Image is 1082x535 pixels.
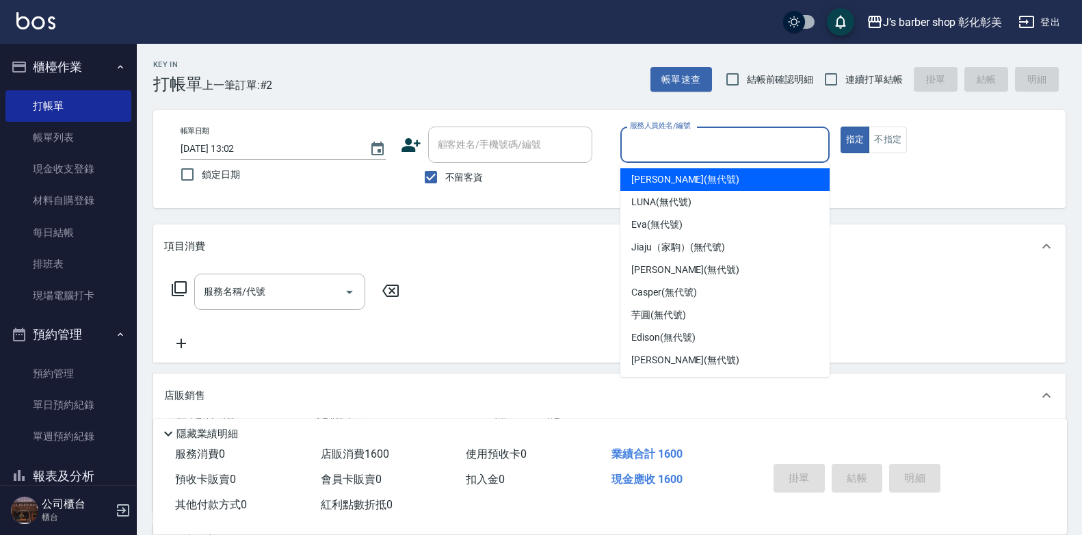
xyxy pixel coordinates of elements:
span: 鎖定日期 [202,168,240,182]
h5: 公司櫃台 [42,497,111,511]
p: 店販銷售 [164,389,205,403]
span: 業績合計 1600 [611,447,683,460]
button: 預約管理 [5,317,131,352]
p: 項目消費 [164,239,205,254]
input: YYYY/MM/DD hh:mm [181,138,356,160]
h3: 打帳單 [153,75,202,94]
span: LUNA (無代號) [631,195,691,209]
img: Logo [16,12,55,29]
a: 預約管理 [5,358,131,389]
button: Choose date, selected date is 2025-08-18 [361,133,394,166]
label: 服務人員姓名/編號 [630,120,690,131]
span: 會員卡販賣 0 [321,473,382,486]
span: 現金應收 1600 [611,473,683,486]
a: 排班表 [5,248,131,280]
button: 報表及分析 [5,458,131,494]
h2: Key In [153,60,202,69]
span: 使用預收卡 0 [466,447,527,460]
a: 打帳單 [5,90,131,122]
a: 現場電腦打卡 [5,280,131,311]
span: 結帳前確認明細 [747,73,814,87]
span: Jiaju（家駒） (無代號) [631,240,725,255]
span: 預收卡販賣 0 [175,473,236,486]
p: 櫃台 [42,511,111,523]
button: 登出 [1013,10,1066,35]
button: 指定 [841,127,870,153]
span: Edison (無代號) [631,330,695,345]
a: 現金收支登錄 [5,153,131,185]
div: 項目消費 [153,224,1066,268]
button: 帳單速查 [650,67,712,92]
span: Casper (無代號) [631,285,696,300]
span: 服務消費 0 [175,447,225,460]
div: 店販銷售 [153,374,1066,417]
img: Person [11,497,38,524]
span: 扣入金 0 [466,473,505,486]
button: J’s barber shop 彰化彰美 [861,8,1007,36]
a: 單週預約紀錄 [5,421,131,452]
button: save [827,8,854,36]
span: 上一筆訂單:#2 [202,77,273,94]
a: 帳單列表 [5,122,131,153]
span: [PERSON_NAME] (無代號) [631,353,739,367]
span: [PERSON_NAME] (無代號) [631,263,739,277]
div: J’s barber shop 彰化彰美 [883,14,1002,31]
a: 材料自購登錄 [5,185,131,216]
span: 店販消費 1600 [321,447,389,460]
button: 櫃檯作業 [5,49,131,85]
span: [PERSON_NAME] (無代號) [631,172,739,187]
span: 不留客資 [445,170,484,185]
p: 隱藏業績明細 [176,427,238,441]
span: 其他付款方式 0 [175,498,247,511]
a: 單日預約紀錄 [5,389,131,421]
button: Open [339,281,360,303]
button: 不指定 [869,127,907,153]
a: 每日結帳 [5,217,131,248]
label: 帳單日期 [181,126,209,136]
span: 芋圓 (無代號) [631,308,686,322]
span: 紅利點數折抵 0 [321,498,393,511]
span: 連續打單結帳 [845,73,903,87]
span: Eva (無代號) [631,218,683,232]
